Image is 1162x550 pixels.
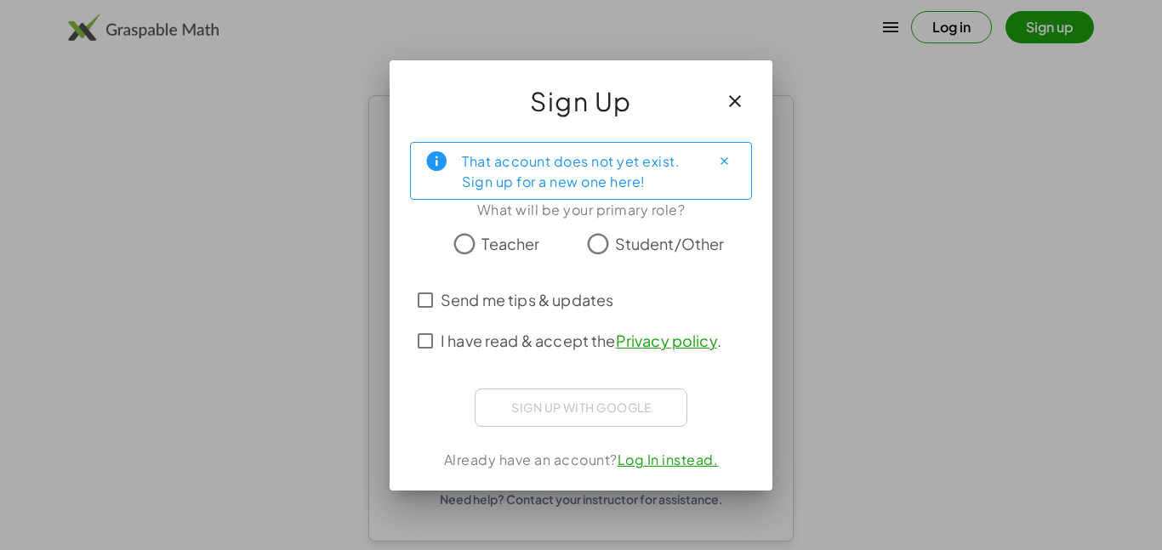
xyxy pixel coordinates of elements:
a: Privacy policy [616,331,717,350]
div: Already have an account? [410,450,752,470]
span: Sign Up [530,81,632,122]
button: Close [710,148,738,175]
span: Send me tips & updates [441,288,613,311]
div: What will be your primary role? [410,200,752,220]
span: Student/Other [615,232,725,255]
span: I have read & accept the . [441,329,721,352]
a: Log In instead. [618,451,719,468]
div: That account does not yet exist. Sign up for a new one here! [462,150,697,192]
span: Teacher [481,232,539,255]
